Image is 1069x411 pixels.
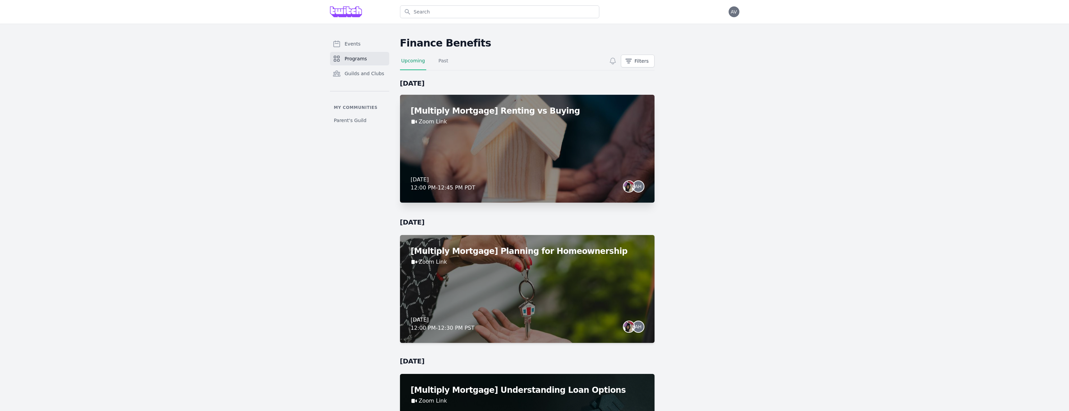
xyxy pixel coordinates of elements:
[330,114,389,126] a: Parent's Guild
[330,6,362,17] img: Grove
[621,55,655,67] button: Filters
[635,324,641,329] span: AH
[419,397,447,405] a: Zoom Link
[400,235,655,343] a: [Multiply Mortgage] Planning for HomeownershipZoom Link[DATE]12:00 PM-12:30 PM PSTAH
[330,67,389,80] a: Guilds and Clubs
[607,56,618,66] button: Subscribe
[330,37,389,51] a: Events
[635,184,641,189] span: AH
[400,95,655,203] a: [Multiply Mortgage] Renting vs BuyingZoom Link[DATE]12:00 PM-12:45 PM PDTAH
[419,118,447,126] a: Zoom Link
[729,6,739,17] button: AV
[345,70,385,77] span: Guilds and Clubs
[400,57,427,70] a: Upcoming
[411,176,475,192] div: [DATE] 12:00 PM - 12:45 PM PDT
[731,9,737,14] span: AV
[411,246,644,257] h2: [Multiply Mortgage] Planning for Homeownership
[345,55,367,62] span: Programs
[330,52,389,65] a: Programs
[400,5,599,18] input: Search
[345,40,361,47] span: Events
[334,117,367,124] span: Parent's Guild
[400,37,655,49] h2: Finance Benefits
[437,57,449,70] a: Past
[330,105,389,110] p: My communities
[400,217,655,227] h2: [DATE]
[419,258,447,266] a: Zoom Link
[411,316,475,332] div: [DATE] 12:00 PM - 12:30 PM PST
[411,385,644,395] h2: [Multiply Mortgage] Understanding Loan Options
[400,79,655,88] h2: [DATE]
[400,356,655,366] h2: [DATE]
[411,106,644,116] h2: [Multiply Mortgage] Renting vs Buying
[330,37,389,126] nav: Sidebar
